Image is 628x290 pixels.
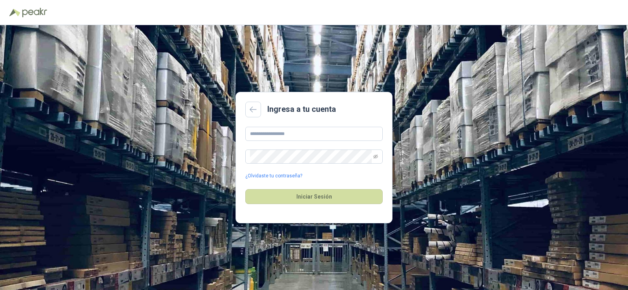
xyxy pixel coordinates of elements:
img: Peakr [22,8,47,17]
h2: Ingresa a tu cuenta [267,103,336,115]
span: eye-invisible [373,154,378,159]
button: Iniciar Sesión [245,189,383,204]
img: Logo [9,9,20,16]
a: ¿Olvidaste tu contraseña? [245,172,302,180]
